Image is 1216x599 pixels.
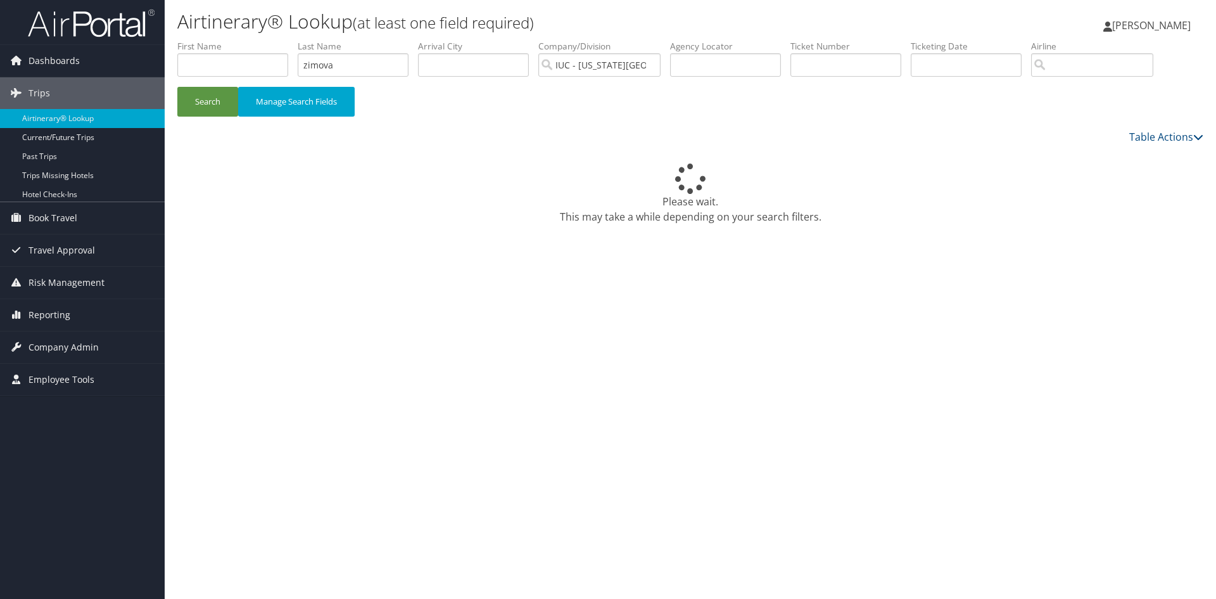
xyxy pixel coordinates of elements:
span: Trips [28,77,50,109]
img: airportal-logo.png [28,8,155,38]
span: Dashboards [28,45,80,77]
button: Manage Search Fields [238,87,355,117]
label: Airline [1031,40,1163,53]
span: Book Travel [28,202,77,234]
button: Search [177,87,238,117]
span: Employee Tools [28,364,94,396]
span: Company Admin [28,332,99,363]
label: Agency Locator [670,40,790,53]
a: Table Actions [1129,130,1203,144]
label: Last Name [298,40,418,53]
label: Ticket Number [790,40,911,53]
span: Risk Management [28,267,104,299]
span: Travel Approval [28,235,95,266]
label: Ticketing Date [911,40,1031,53]
div: Please wait. This may take a while depending on your search filters. [177,164,1203,224]
span: [PERSON_NAME] [1112,18,1191,32]
label: Arrival City [418,40,538,53]
label: Company/Division [538,40,670,53]
h1: Airtinerary® Lookup [177,8,861,35]
label: First Name [177,40,298,53]
span: Reporting [28,299,70,331]
small: (at least one field required) [353,12,534,33]
a: [PERSON_NAME] [1103,6,1203,44]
